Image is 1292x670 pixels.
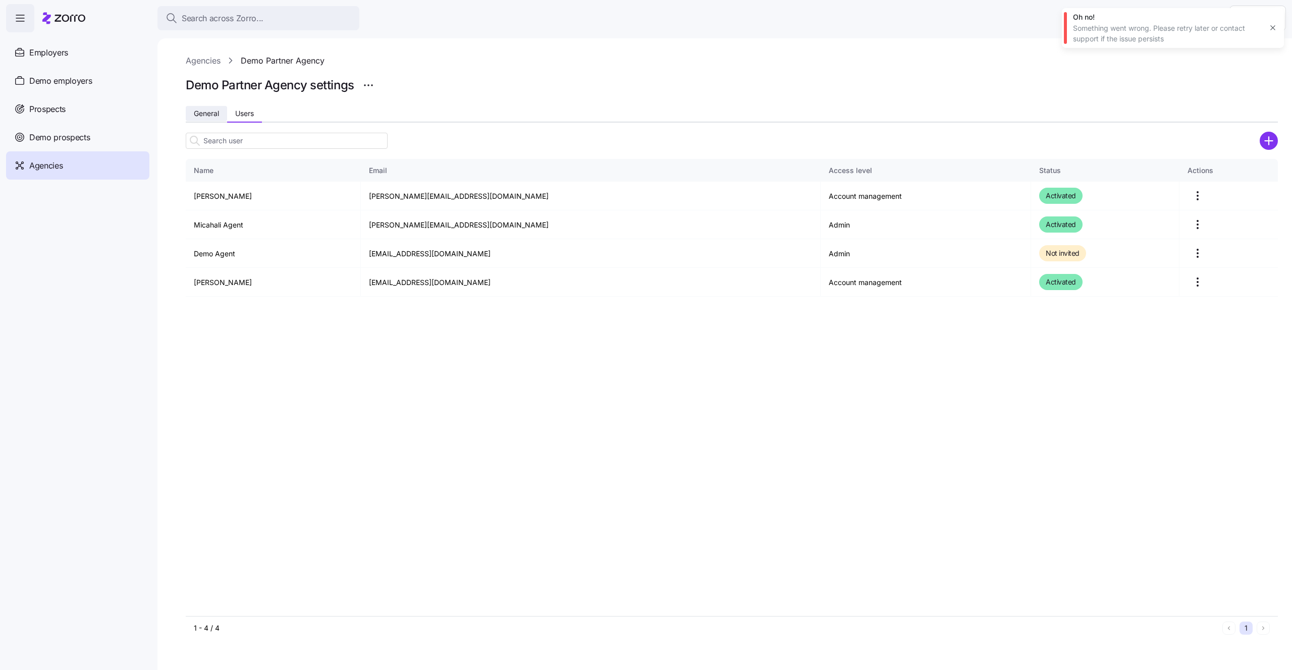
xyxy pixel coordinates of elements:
div: Status [1039,165,1171,176]
span: General [194,110,219,117]
span: Agencies [29,159,63,172]
td: [PERSON_NAME][EMAIL_ADDRESS][DOMAIN_NAME] [361,182,821,210]
div: 1 - 4 / 4 [194,623,1218,633]
a: Prospects [6,95,149,123]
span: Not invited [1046,247,1080,259]
button: Next page [1257,622,1270,635]
a: Demo Partner Agency [241,54,325,67]
td: [PERSON_NAME] [186,182,361,210]
td: Admin [821,210,1031,239]
div: Actions [1188,165,1270,176]
span: Demo employers [29,75,92,87]
svg: add icon [1260,132,1278,150]
td: [PERSON_NAME] [186,268,361,297]
span: Employers [29,46,68,59]
a: Agencies [186,54,221,67]
span: Activated [1046,276,1076,288]
a: Demo prospects [6,123,149,151]
td: Account management [821,268,1031,297]
div: Access level [829,165,1022,176]
a: Demo employers [6,67,149,95]
td: Demo Agent [186,239,361,268]
button: 1 [1240,622,1253,635]
a: Employers [6,38,149,67]
div: Oh no! [1073,12,1262,22]
td: [PERSON_NAME][EMAIL_ADDRESS][DOMAIN_NAME] [361,210,821,239]
td: Account management [821,182,1031,210]
input: Search user [186,133,388,149]
div: Email [369,165,813,176]
td: Micahali Agent [186,210,361,239]
span: Demo prospects [29,131,90,144]
span: Prospects [29,103,66,116]
button: Search across Zorro... [157,6,359,30]
h1: Demo Partner Agency settings [186,77,354,93]
span: Activated [1046,190,1076,202]
a: Agencies [6,151,149,180]
span: Search across Zorro... [182,12,263,25]
span: Users [235,110,254,117]
div: Name [194,165,352,176]
button: Previous page [1222,622,1235,635]
td: Admin [821,239,1031,268]
div: Something went wrong. Please retry later or contact support if the issue persists [1073,23,1262,44]
td: [EMAIL_ADDRESS][DOMAIN_NAME] [361,268,821,297]
span: Activated [1046,218,1076,231]
td: [EMAIL_ADDRESS][DOMAIN_NAME] [361,239,821,268]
